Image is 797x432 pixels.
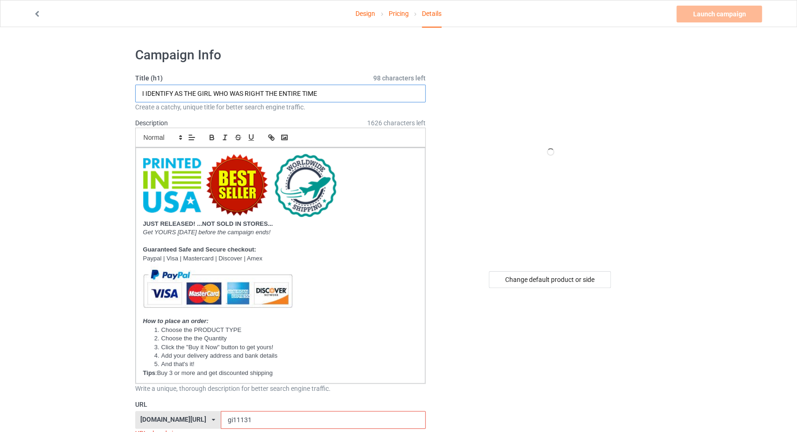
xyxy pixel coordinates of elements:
li: Choose the PRODUCT TYPE [152,326,418,334]
span: 98 characters left [373,73,426,83]
img: 0f398873-31b8-474e-a66b-c8d8c57c2412 [143,154,336,217]
li: And that's it! [152,360,418,368]
div: Details [422,0,442,28]
div: Write a unique, thorough description for better search engine traffic. [135,384,426,393]
img: AM_mc_vs_dc_ae.jpg [143,263,292,314]
p: :Buy 3 or more and get discounted shipping [143,369,418,378]
li: Add your delivery address and bank details [152,352,418,360]
em: Get YOURS [DATE] before the campaign ends! [143,229,271,236]
a: Design [355,0,375,27]
em: How to place an order: [143,317,209,324]
p: Paypal | Visa | Mastercard | Discover | Amex [143,254,418,263]
strong: Guaranteed Safe and Secure checkout: [143,246,256,253]
span: 1626 characters left [367,118,426,128]
label: Title (h1) [135,73,426,83]
a: Pricing [388,0,408,27]
div: [DOMAIN_NAME][URL] [140,416,206,423]
strong: JUST RELEASED! ...NOT SOLD IN STORES... [143,220,273,227]
h1: Campaign Info [135,47,426,64]
label: Description [135,119,168,127]
li: Choose the the Quantity [152,334,418,343]
div: Change default product or side [489,271,611,288]
li: Click the "Buy it Now" button to get yours! [152,343,418,352]
div: Create a catchy, unique title for better search engine traffic. [135,102,426,112]
strong: Tips [143,369,156,376]
label: URL [135,400,426,409]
